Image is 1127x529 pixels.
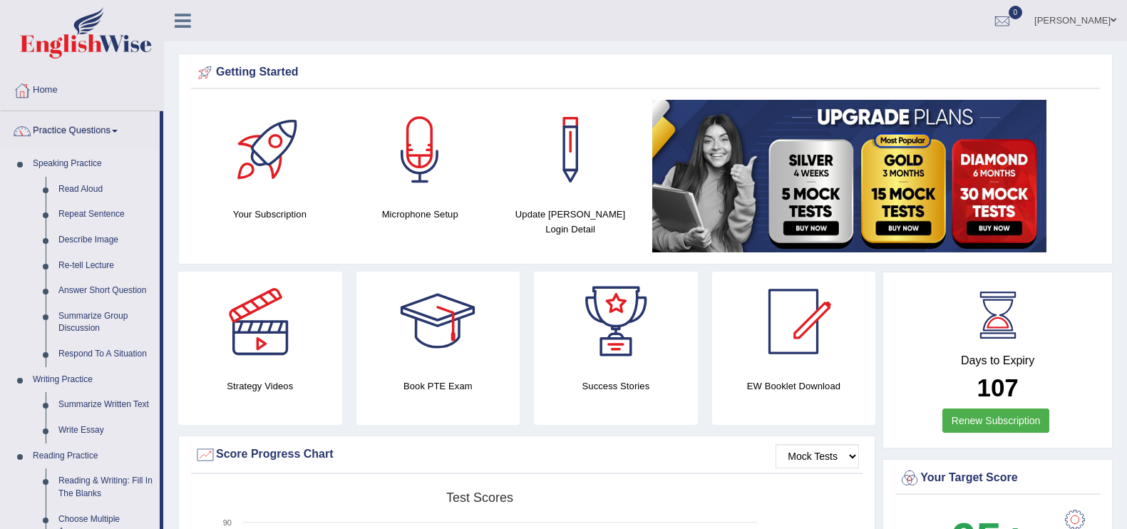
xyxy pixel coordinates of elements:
h4: Your Subscription [202,207,338,222]
a: Respond To A Situation [52,341,160,367]
a: Describe Image [52,227,160,253]
h4: Days to Expiry [899,354,1096,367]
b: 107 [977,374,1018,401]
div: Your Target Score [899,468,1096,489]
a: Read Aloud [52,177,160,202]
tspan: Test scores [446,491,513,505]
a: Summarize Group Discussion [52,304,160,341]
h4: Success Stories [534,379,698,394]
a: Renew Subscription [942,409,1050,433]
a: Re-tell Lecture [52,253,160,279]
a: Practice Questions [1,111,160,147]
span: 0 [1009,6,1023,19]
a: Summarize Written Text [52,392,160,418]
text: 90 [223,518,232,527]
h4: Strategy Videos [178,379,342,394]
a: Answer Short Question [52,278,160,304]
a: Writing Practice [26,367,160,393]
a: Write Essay [52,418,160,443]
h4: EW Booklet Download [712,379,876,394]
h4: Book PTE Exam [356,379,520,394]
a: Repeat Sentence [52,202,160,227]
div: Getting Started [195,62,1096,83]
img: small5.jpg [652,100,1046,252]
h4: Update [PERSON_NAME] Login Detail [503,207,639,237]
div: Score Progress Chart [195,444,859,466]
a: Reading Practice [26,443,160,469]
a: Speaking Practice [26,151,160,177]
a: Reading & Writing: Fill In The Blanks [52,468,160,506]
h4: Microphone Setup [352,207,488,222]
a: Home [1,71,163,106]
